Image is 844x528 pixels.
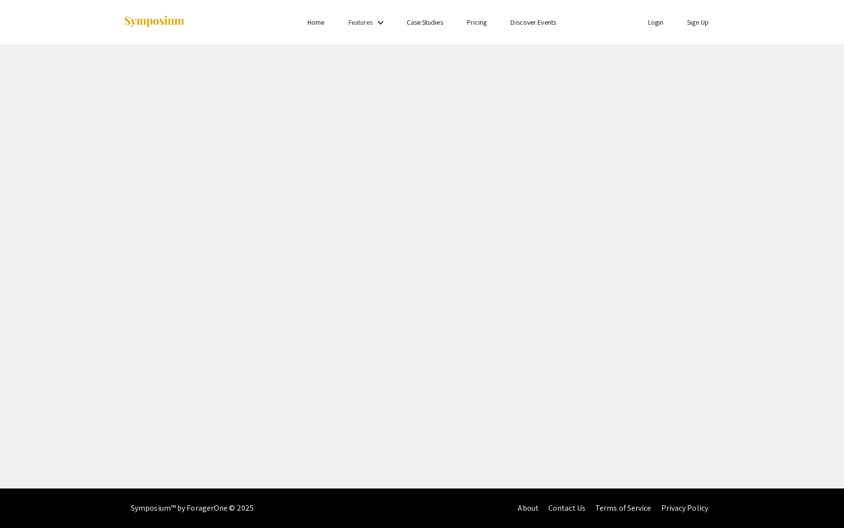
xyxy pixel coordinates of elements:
[687,18,709,27] a: Sign Up
[307,18,324,27] a: Home
[123,15,185,29] img: Symposium by ForagerOne
[407,18,443,27] a: Case Studies
[348,18,373,27] a: Features
[375,17,386,29] mat-icon: Expand Features list
[510,18,556,27] a: Discover Events
[467,18,487,27] a: Pricing
[131,488,254,528] div: Symposium™ by ForagerOne © 2025
[595,503,652,513] a: Terms of Service
[518,503,538,513] a: About
[648,18,664,27] a: Login
[548,503,585,513] a: Contact Us
[661,503,708,513] a: Privacy Policy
